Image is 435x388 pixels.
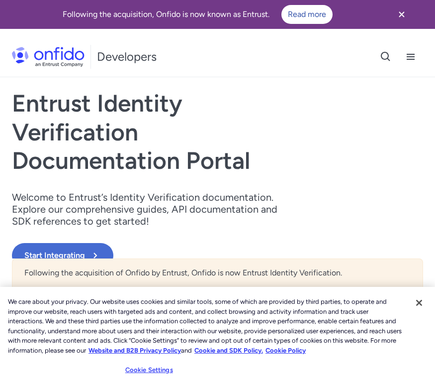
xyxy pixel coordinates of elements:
[12,243,300,268] a: Start Integrating
[396,8,408,20] svg: Close banner
[118,360,180,380] button: Cookie Settings
[12,259,423,359] div: Following the acquisition of Onfido by Entrust, Onfido is now Entrust Identity Verification. As a...
[380,51,392,63] svg: Open search button
[12,191,290,227] p: Welcome to Entrust’s Identity Verification documentation. Explore our comprehensive guides, API d...
[12,243,113,268] button: Start Integrating
[405,51,417,63] svg: Open navigation menu button
[383,2,420,27] button: Close banner
[88,347,181,354] a: More information about our cookie policy., opens in a new tab
[408,292,430,314] button: Close
[97,49,157,65] h1: Developers
[281,5,333,24] a: Read more
[12,5,383,24] div: Following the acquisition, Onfido is now known as Entrust.
[194,347,263,354] a: Cookie and SDK Policy.
[12,89,300,175] h1: Entrust Identity Verification Documentation Portal
[265,347,306,354] a: Cookie Policy
[373,44,398,69] button: Open search button
[12,47,85,67] img: Onfido Logo
[8,297,405,355] div: We care about your privacy. Our website uses cookies and similar tools, some of which are provide...
[398,44,423,69] button: Open navigation menu button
